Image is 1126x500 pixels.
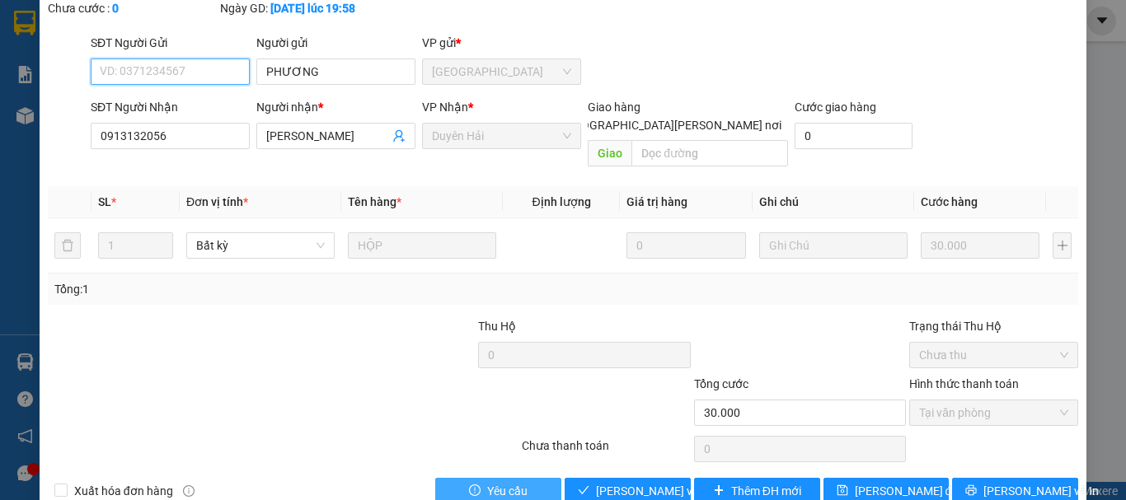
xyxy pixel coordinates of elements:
[965,484,977,498] span: printer
[348,195,401,208] span: Tên hàng
[469,484,481,498] span: exclamation-circle
[626,195,687,208] span: Giá trị hàng
[556,116,788,134] span: [GEOGRAPHIC_DATA][PERSON_NAME] nơi
[837,484,848,498] span: save
[487,482,528,500] span: Yêu cầu
[795,100,876,114] label: Cước giao hàng
[1053,232,1072,259] button: plus
[713,484,725,498] span: plus
[183,485,195,497] span: info-circle
[588,100,640,114] span: Giao hàng
[909,317,1078,335] div: Trạng thái Thu Hộ
[432,124,571,148] span: Duyên Hải
[855,482,961,500] span: [PERSON_NAME] đổi
[919,400,1068,425] span: Tại văn phòng
[795,123,913,149] input: Cước giao hàng
[68,482,180,500] span: Xuất hóa đơn hàng
[731,482,801,500] span: Thêm ĐH mới
[432,59,571,84] span: Sài Gòn
[478,320,516,333] span: Thu Hộ
[753,186,914,218] th: Ghi chú
[626,232,745,259] input: 0
[520,437,692,465] div: Chưa thanh toán
[909,377,1019,390] label: Hình thức thanh toán
[422,34,581,52] div: VP gửi
[392,129,406,143] span: user-add
[694,377,748,390] span: Tổng cước
[631,140,788,166] input: Dọc đường
[921,195,978,208] span: Cước hàng
[919,343,1068,367] span: Chưa thu
[348,232,496,259] input: VD: Bàn, Ghế
[256,98,415,116] div: Người nhận
[983,482,1099,500] span: [PERSON_NAME] và In
[588,140,631,166] span: Giao
[54,232,81,259] button: delete
[196,233,325,258] span: Bất kỳ
[256,34,415,52] div: Người gửi
[578,484,589,498] span: check
[270,2,355,15] b: [DATE] lúc 19:58
[54,280,436,298] div: Tổng: 1
[422,100,468,114] span: VP Nhận
[596,482,819,500] span: [PERSON_NAME] và [PERSON_NAME] hàng
[532,195,590,208] span: Định lượng
[759,232,908,259] input: Ghi Chú
[112,2,119,15] b: 0
[91,98,250,116] div: SĐT Người Nhận
[98,195,111,208] span: SL
[91,34,250,52] div: SĐT Người Gửi
[186,195,248,208] span: Đơn vị tính
[921,232,1039,259] input: 0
